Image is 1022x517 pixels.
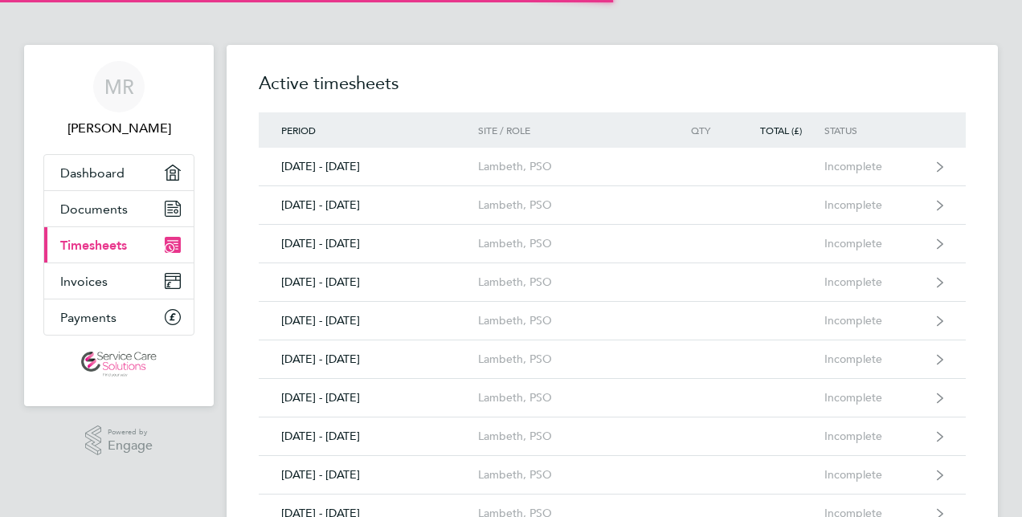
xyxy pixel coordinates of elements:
div: Status [824,124,923,136]
div: Lambeth, PSO [478,198,662,212]
a: Invoices [44,263,194,299]
span: Engage [108,439,153,453]
a: [DATE] - [DATE]Lambeth, PSOIncomplete [259,186,966,225]
div: Lambeth, PSO [478,275,662,289]
div: [DATE] - [DATE] [259,275,478,289]
span: Marsha-Marie Richards [43,119,194,138]
div: Lambeth, PSO [478,468,662,482]
div: Lambeth, PSO [478,237,662,250]
div: Lambeth, PSO [478,314,662,328]
a: [DATE] - [DATE]Lambeth, PSOIncomplete [259,302,966,340]
span: Invoices [60,274,108,289]
div: Lambeth, PSO [478,352,662,366]
div: Incomplete [824,314,923,328]
div: Incomplete [824,429,923,443]
a: [DATE] - [DATE]Lambeth, PSOIncomplete [259,456,966,495]
a: [DATE] - [DATE]Lambeth, PSOIncomplete [259,148,966,186]
span: Period [281,124,316,136]
div: Site / Role [478,124,662,136]
span: Powered by [108,425,153,439]
div: Lambeth, PSO [478,429,662,443]
a: Timesheets [44,227,194,263]
span: Payments [60,310,117,325]
h2: Active timesheets [259,71,966,112]
div: Incomplete [824,160,923,173]
div: [DATE] - [DATE] [259,314,478,328]
div: [DATE] - [DATE] [259,468,478,482]
div: [DATE] - [DATE] [259,160,478,173]
a: [DATE] - [DATE]Lambeth, PSOIncomplete [259,225,966,263]
a: [DATE] - [DATE]Lambeth, PSOIncomplete [259,417,966,456]
div: Qty [662,124,733,136]
div: Incomplete [824,237,923,250]
span: Dashboard [60,165,125,181]
a: Go to home page [43,352,194,377]
div: Incomplete [824,198,923,212]
nav: Main navigation [24,45,214,406]
div: [DATE] - [DATE] [259,391,478,405]
span: Documents [60,202,128,217]
a: MR[PERSON_NAME] [43,61,194,138]
div: Incomplete [824,391,923,405]
div: [DATE] - [DATE] [259,429,478,443]
a: [DATE] - [DATE]Lambeth, PSOIncomplete [259,379,966,417]
span: Timesheets [60,238,127,253]
span: MR [104,76,134,97]
a: [DATE] - [DATE]Lambeth, PSOIncomplete [259,263,966,302]
a: Powered byEngage [85,425,153,456]
a: [DATE] - [DATE]Lambeth, PSOIncomplete [259,340,966,379]
div: [DATE] - [DATE] [259,198,478,212]
div: Incomplete [824,352,923,366]
img: servicecare-logo-retina.png [81,352,157,377]
div: Total (£) [733,124,824,136]
a: Dashboard [44,155,194,190]
div: Incomplete [824,275,923,289]
a: Documents [44,191,194,226]
div: Lambeth, PSO [478,160,662,173]
div: [DATE] - [DATE] [259,352,478,366]
div: Incomplete [824,468,923,482]
div: [DATE] - [DATE] [259,237,478,250]
div: Lambeth, PSO [478,391,662,405]
a: Payments [44,299,194,335]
